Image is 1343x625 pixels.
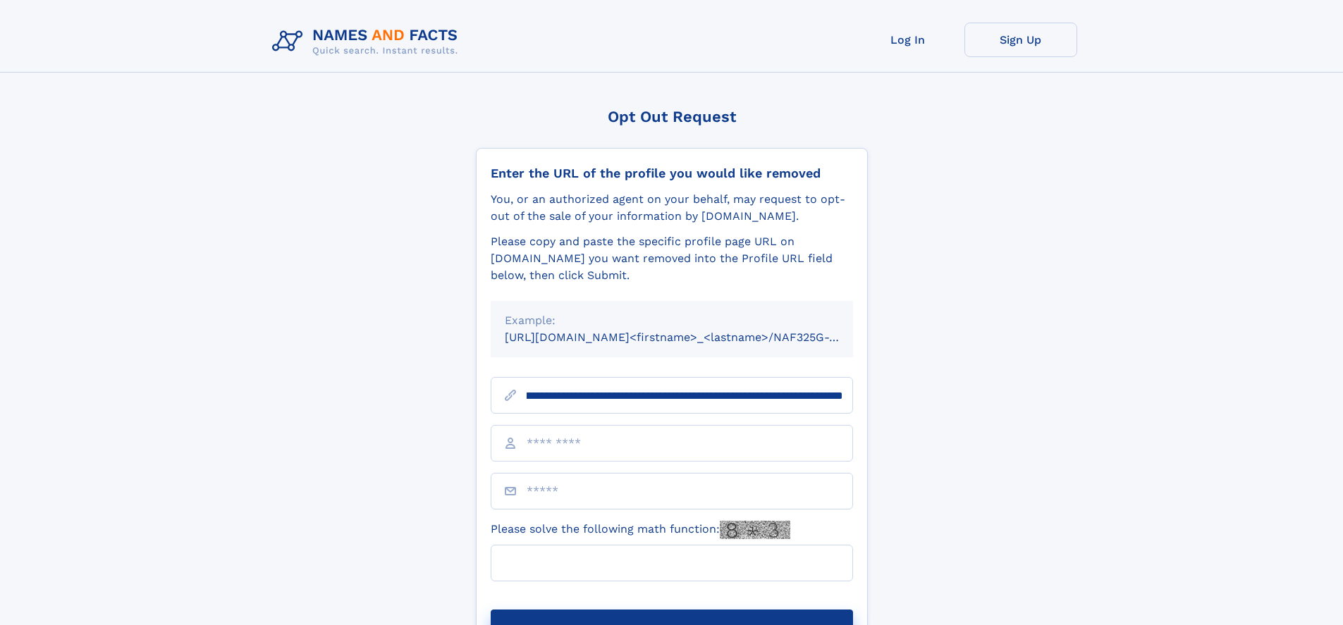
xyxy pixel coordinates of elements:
[491,233,853,284] div: Please copy and paste the specific profile page URL on [DOMAIN_NAME] you want removed into the Pr...
[505,312,839,329] div: Example:
[491,521,790,539] label: Please solve the following math function:
[964,23,1077,57] a: Sign Up
[852,23,964,57] a: Log In
[491,191,853,225] div: You, or an authorized agent on your behalf, may request to opt-out of the sale of your informatio...
[476,108,868,125] div: Opt Out Request
[505,330,880,344] small: [URL][DOMAIN_NAME]<firstname>_<lastname>/NAF325G-xxxxxxxx
[491,166,853,181] div: Enter the URL of the profile you would like removed
[266,23,470,61] img: Logo Names and Facts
